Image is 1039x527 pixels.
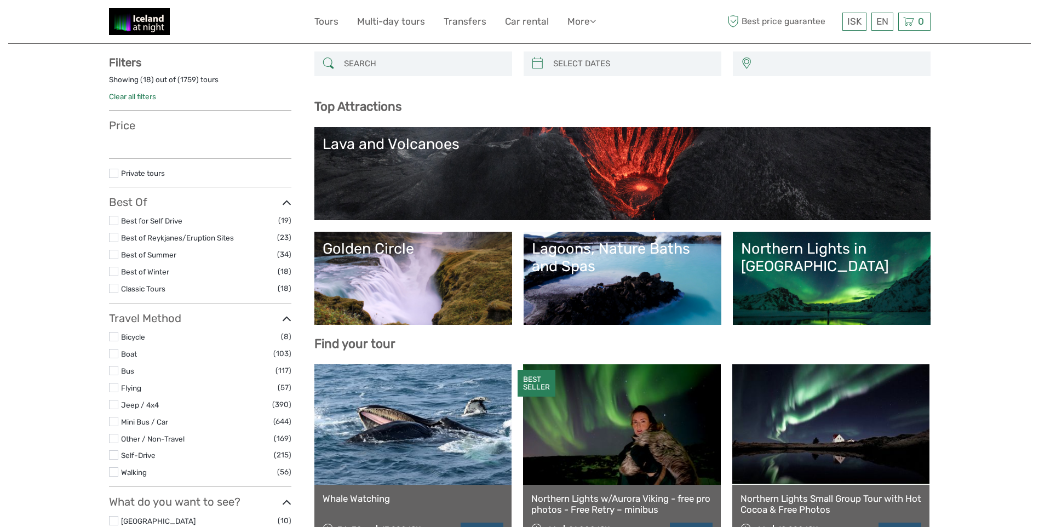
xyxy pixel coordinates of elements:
a: More [567,14,596,30]
a: Classic Tours [121,284,165,293]
a: Clear all filters [109,92,156,101]
div: Showing ( ) out of ( ) tours [109,75,291,91]
a: Private tours [121,169,165,177]
span: Best price guarantee [725,13,840,31]
h3: Best Of [109,196,291,209]
h3: What do you want to see? [109,495,291,508]
a: [GEOGRAPHIC_DATA] [121,517,196,525]
a: Flying [121,383,141,392]
span: (169) [274,432,291,445]
a: Northern Lights w/Aurora Viking - free pro photos - Free Retry – minibus [531,493,713,515]
b: Find your tour [314,336,395,351]
a: Whale Watching [323,493,504,504]
a: Car rental [505,14,549,30]
div: Northern Lights in [GEOGRAPHIC_DATA] [741,240,922,276]
span: (57) [278,381,291,394]
div: BEST SELLER [518,370,555,397]
span: (19) [278,214,291,227]
h3: Price [109,119,291,132]
a: Self-Drive [121,451,156,460]
input: SELECT DATES [549,54,716,73]
span: (8) [281,330,291,343]
label: 18 [143,75,151,85]
a: Walking [121,468,147,477]
a: Lava and Volcanoes [323,135,922,212]
span: (390) [272,398,291,411]
span: ISK [847,16,862,27]
span: (103) [273,347,291,360]
div: Golden Circle [323,240,504,257]
a: Tours [314,14,338,30]
a: Other / Non-Travel [121,434,185,443]
span: (18) [278,265,291,278]
img: 2375-0893e409-a1bb-4841-adb0-b7e32975a913_logo_small.jpg [109,8,170,35]
a: Northern Lights Small Group Tour with Hot Cocoa & Free Photos [740,493,922,515]
input: SEARCH [340,54,507,73]
a: Best for Self Drive [121,216,182,225]
span: (34) [277,248,291,261]
b: Top Attractions [314,99,401,114]
label: 1759 [180,75,196,85]
a: Golden Circle [323,240,504,317]
span: (18) [278,282,291,295]
strong: Filters [109,56,141,69]
a: Transfers [444,14,486,30]
span: (23) [277,231,291,244]
span: (56) [277,466,291,478]
span: 0 [916,16,926,27]
a: Best of Winter [121,267,169,276]
span: (644) [273,415,291,428]
span: (215) [274,449,291,461]
a: Mini Bus / Car [121,417,168,426]
a: Northern Lights in [GEOGRAPHIC_DATA] [741,240,922,317]
a: Multi-day tours [357,14,425,30]
h3: Travel Method [109,312,291,325]
a: Best of Reykjanes/Eruption Sites [121,233,234,242]
span: (10) [278,514,291,527]
a: Bicycle [121,333,145,341]
span: (117) [275,364,291,377]
a: Bus [121,366,134,375]
a: Lagoons, Nature Baths and Spas [532,240,713,317]
a: Jeep / 4x4 [121,400,159,409]
a: Boat [121,350,137,358]
div: EN [871,13,893,31]
div: Lagoons, Nature Baths and Spas [532,240,713,276]
div: Lava and Volcanoes [323,135,922,153]
a: Best of Summer [121,250,176,259]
